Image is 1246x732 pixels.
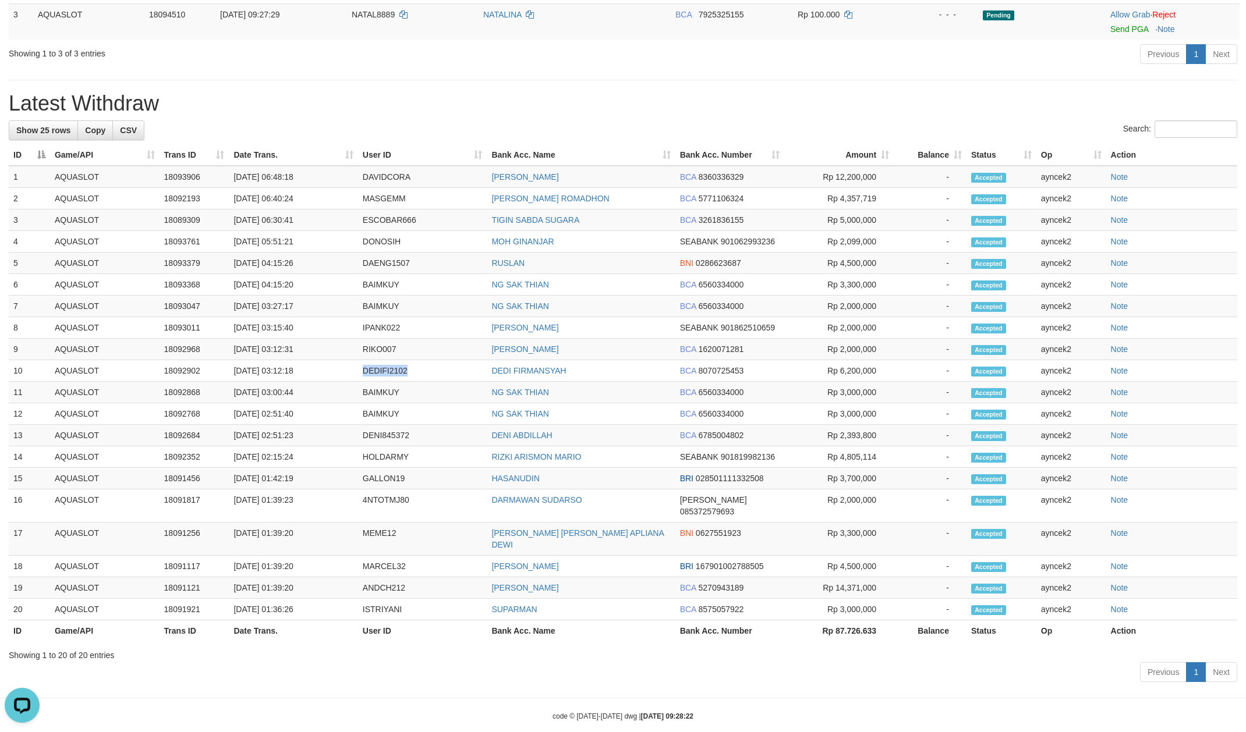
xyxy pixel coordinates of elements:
a: Note [1157,24,1175,34]
td: 13 [9,425,50,446]
span: Accepted [971,496,1006,506]
a: [PERSON_NAME] [491,583,558,592]
th: User ID: activate to sort column ascending [358,144,487,166]
a: CSV [112,120,144,140]
td: ayncek2 [1036,403,1106,425]
td: 18092902 [160,360,229,382]
h1: Latest Withdraw [9,92,1237,115]
td: [DATE] 01:39:20 [229,523,357,556]
a: Note [1111,583,1128,592]
td: AQUASLOT [50,317,160,339]
a: RUSLAN [491,258,525,268]
td: ayncek2 [1036,274,1106,296]
td: BAIMKUY [358,403,487,425]
td: 5 [9,253,50,274]
a: Note [1111,194,1128,203]
td: - [894,317,967,339]
td: 10 [9,360,50,382]
a: Reject [1152,10,1176,19]
span: SEABANK [680,237,718,246]
span: BCA [680,172,696,182]
span: Accepted [971,345,1006,355]
td: 18093379 [160,253,229,274]
span: BCA [680,366,696,375]
td: DENI845372 [358,425,487,446]
td: GALLON19 [358,468,487,489]
a: DARMAWAN SUDARSO [491,495,582,504]
td: 2 [9,188,50,209]
td: 18091817 [160,489,229,523]
span: [PERSON_NAME] [680,495,747,504]
span: Accepted [971,584,1006,594]
a: Show 25 rows [9,120,78,140]
span: BCA [680,583,696,592]
td: IPANK022 [358,317,487,339]
td: [DATE] 03:00:44 [229,382,357,403]
td: ayncek2 [1036,166,1106,188]
td: - [894,339,967,360]
td: Rp 2,099,000 [784,231,894,253]
td: 18092193 [160,188,229,209]
td: AQUASLOT [50,188,160,209]
a: [PERSON_NAME] [491,172,558,182]
td: 3 [9,209,50,231]
td: [DATE] 01:39:20 [229,556,357,577]
div: - - - [909,9,974,20]
span: BCA [680,431,696,440]
td: 1 [9,166,50,188]
td: ayncek2 [1036,188,1106,209]
a: 1 [1186,662,1206,682]
span: Copy 0627551923 to clipboard [696,528,741,538]
td: 14 [9,446,50,468]
span: Copy 0286623687 to clipboard [696,258,741,268]
span: Copy 6560334000 to clipboard [699,388,744,397]
a: Send PGA [1110,24,1148,34]
td: ayncek2 [1036,425,1106,446]
a: NG SAK THIAN [491,409,549,418]
a: Note [1111,215,1128,225]
a: Note [1111,280,1128,289]
a: NG SAK THIAN [491,280,549,289]
th: Game/API: activate to sort column ascending [50,144,160,166]
td: - [894,231,967,253]
td: · [1106,3,1240,40]
td: [DATE] 01:39:20 [229,577,357,599]
a: [PERSON_NAME] ROMADHON [491,194,609,203]
td: ayncek2 [1036,556,1106,577]
td: 18089309 [160,209,229,231]
td: 18091117 [160,556,229,577]
td: 4NTOTMJ80 [358,489,487,523]
td: 18092968 [160,339,229,360]
td: - [894,382,967,403]
span: Accepted [971,410,1006,420]
td: [DATE] 05:51:21 [229,231,357,253]
span: Copy 8360336329 to clipboard [699,172,744,182]
span: Accepted [971,431,1006,441]
td: - [894,166,967,188]
td: 18091256 [160,523,229,556]
td: - [894,489,967,523]
a: NG SAK THIAN [491,301,549,311]
button: Open LiveChat chat widget [5,5,40,40]
td: 18093906 [160,166,229,188]
td: AQUASLOT [50,468,160,489]
a: 1 [1186,44,1206,64]
td: Rp 5,000,000 [784,209,894,231]
td: - [894,253,967,274]
td: [DATE] 06:48:18 [229,166,357,188]
td: [DATE] 04:15:20 [229,274,357,296]
span: BRI [680,562,693,571]
td: Rp 12,200,000 [784,166,894,188]
a: Note [1111,474,1128,483]
span: Accepted [971,474,1006,484]
td: ISTRIYANI [358,599,487,620]
span: BCA [680,409,696,418]
th: Action [1106,144,1237,166]
td: ESCOBAR666 [358,209,487,231]
td: [DATE] 02:51:40 [229,403,357,425]
span: Accepted [971,280,1006,290]
th: Op: activate to sort column ascending [1036,144,1106,166]
span: Copy 6560334000 to clipboard [699,301,744,311]
td: AQUASLOT [50,360,160,382]
a: [PERSON_NAME] [491,562,558,571]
